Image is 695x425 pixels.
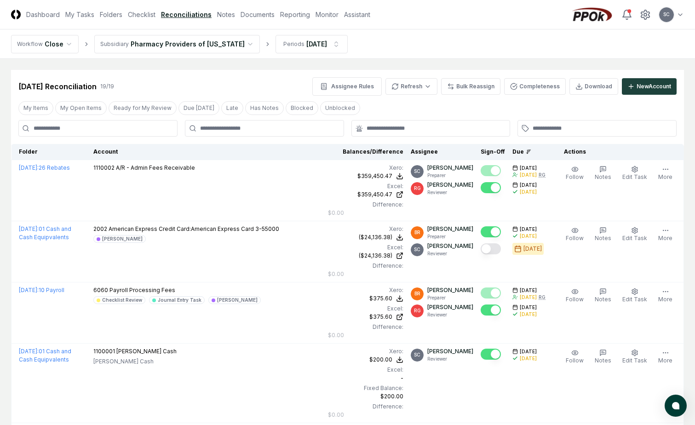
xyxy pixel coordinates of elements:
[481,243,501,254] button: Mark complete
[620,347,649,367] button: Edit Task
[328,286,403,294] div: Xero :
[427,181,473,189] p: [PERSON_NAME]
[11,35,348,53] nav: breadcrumb
[427,189,473,196] p: Reviewer
[283,40,304,48] div: Periods
[658,6,675,23] button: SC
[427,233,473,240] p: Preparer
[116,348,177,355] span: [PERSON_NAME] Cash
[18,81,97,92] div: [DATE] Reconciliation
[622,235,647,241] span: Edit Task
[414,229,420,236] span: BR
[656,164,674,183] button: More
[566,357,584,364] span: Follow
[427,311,473,318] p: Reviewer
[328,182,403,190] div: Excel:
[18,101,53,115] button: My Items
[414,290,420,297] span: BR
[427,250,473,257] p: Reviewer
[637,82,671,91] div: New Account
[328,209,344,217] div: $0.00
[427,347,473,356] p: [PERSON_NAME]
[93,148,321,156] div: Account
[19,225,39,232] span: [DATE] :
[102,235,143,242] div: [PERSON_NAME]
[328,402,403,411] div: Difference:
[441,78,500,95] button: Bulk Reassign
[427,303,473,311] p: [PERSON_NAME]
[620,225,649,244] button: Edit Task
[369,294,392,303] div: $375.60
[328,366,403,382] div: -
[19,164,70,171] a: [DATE]:26 Rebates
[566,235,584,241] span: Follow
[328,347,403,356] div: Xero :
[564,164,586,183] button: Follow
[93,287,108,293] span: 6060
[566,296,584,303] span: Follow
[245,101,284,115] button: Has Notes
[414,168,420,175] span: SC
[17,40,43,48] div: Workflow
[595,357,611,364] span: Notes
[286,101,318,115] button: Blocked
[128,10,155,19] a: Checklist
[512,148,549,156] div: Due
[328,366,403,374] div: Excel:
[665,395,687,417] button: atlas-launcher
[656,347,674,367] button: More
[520,355,537,362] div: [DATE]
[380,392,403,401] div: $200.00
[427,164,473,172] p: [PERSON_NAME]
[328,225,403,233] div: Xero :
[100,82,114,91] div: 19 / 19
[280,10,310,19] a: Reporting
[328,331,344,339] div: $0.00
[595,296,611,303] span: Notes
[369,294,403,303] button: $375.60
[564,225,586,244] button: Follow
[359,252,392,260] div: ($24,136.38)
[55,101,107,115] button: My Open Items
[520,182,537,189] span: [DATE]
[622,357,647,364] span: Edit Task
[328,323,403,331] div: Difference:
[158,297,201,304] div: Journal Entry Task
[369,356,392,364] div: $200.00
[93,348,115,355] span: 1100001
[276,35,348,53] button: Periods[DATE]
[316,10,339,19] a: Monitor
[481,349,501,360] button: Mark complete
[102,297,142,304] div: Checklist Review
[622,78,677,95] button: NewAccount
[306,39,327,49] div: [DATE]
[109,225,279,232] span: American Express Credit Card:American Express Card 3-55000
[414,307,421,314] span: RG
[19,164,39,171] span: [DATE] :
[65,10,94,19] a: My Tasks
[344,10,370,19] a: Assistant
[481,182,501,193] button: Mark complete
[564,347,586,367] button: Follow
[369,356,403,364] button: $200.00
[109,101,177,115] button: Ready for My Review
[328,243,403,252] div: Excel:
[557,148,677,156] div: Actions
[427,172,473,179] p: Preparer
[622,173,647,180] span: Edit Task
[19,287,39,293] span: [DATE] :
[593,164,613,183] button: Notes
[19,348,71,363] a: [DATE]:01 Cash and Cash Equipvalents
[221,101,243,115] button: Late
[19,225,71,241] a: [DATE]:01 Cash and Cash Equipvalents
[427,286,473,294] p: [PERSON_NAME]
[217,297,258,304] div: [PERSON_NAME]
[359,233,403,241] button: ($24,136.38)
[328,252,403,260] a: ($24,136.38)
[100,10,122,19] a: Folders
[369,313,392,321] div: $375.60
[566,173,584,180] span: Follow
[595,235,611,241] span: Notes
[427,356,473,362] p: Reviewer
[520,226,537,233] span: [DATE]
